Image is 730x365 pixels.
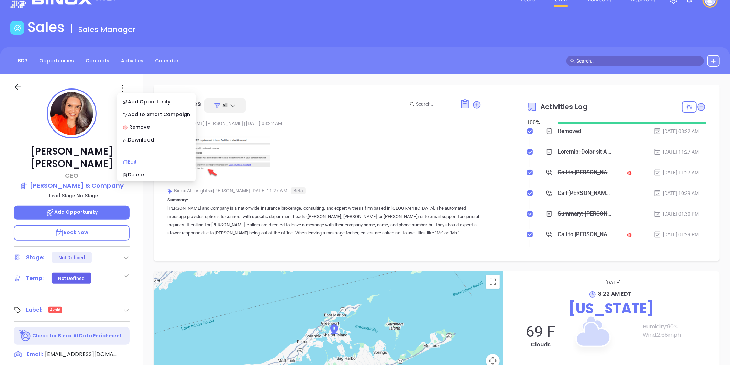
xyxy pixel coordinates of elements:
a: Contacts [81,55,113,66]
a: BDR [14,55,32,66]
div: Call to [PERSON_NAME] [558,229,612,240]
div: Call to [PERSON_NAME] [558,167,612,178]
span: Beta [291,187,306,194]
div: [PERSON_NAME] [PERSON_NAME] [DATE] 08:22 AM [167,118,482,128]
div: Delete [123,171,190,178]
a: Opportunities [35,55,78,66]
p: Wind: 2.68 mph [643,331,713,339]
div: 100 % [527,118,550,127]
div: Call [PERSON_NAME] to follow up [558,188,612,198]
p: Clouds [510,341,571,349]
div: [DATE] 11:27 AM [654,148,699,156]
span: search [570,59,575,63]
span: | [244,121,245,126]
p: Humidity: 90 % [643,323,713,331]
div: Add to Smart Campaign [123,111,190,118]
div: [DATE] 10:29 AM [654,189,699,197]
p: CEO [14,171,130,180]
div: Not Defined [58,273,85,284]
button: Toggle fullscreen view [486,275,500,289]
input: Search... [416,100,452,108]
p: Removed [167,128,482,177]
p: [DATE] [513,278,713,287]
div: Not Defined [58,252,85,263]
div: [DATE] 08:22 AM [654,127,699,135]
a: Download [119,133,194,147]
img: profile-user [50,92,93,135]
span: [EMAIL_ADDRESS][DOMAIN_NAME] [45,350,117,358]
div: Stage: [26,252,45,263]
div: Binox AI Insights [PERSON_NAME] | [DATE] 11:27 AM [167,186,482,196]
img: 4249lN3ttHhAAAAAElFTkSuQmCC [167,137,270,177]
div: Removed [558,126,582,136]
p: Check for Binox AI Data Enrichment [32,332,122,340]
img: svg%3e [167,189,173,194]
p: 69 F [510,323,571,341]
div: Loremip: Dolor sit Ametcon ad e seddoeiusm temporinc utlaboree, doloremagn, ali enimad minimve qu... [558,147,612,157]
img: Ai-Enrich-DaqCidB-.svg [19,330,31,342]
div: Label: [26,305,43,315]
div: Remove [123,123,190,131]
div: Edit [123,158,190,166]
a: Activities [117,55,147,66]
p: [PERSON_NAME] and Company is a nationwide insurance brokerage, consulting, and expert witness fir... [167,204,482,237]
p: [PERSON_NAME] [PERSON_NAME] [14,145,130,170]
div: [DATE] 01:29 PM [654,231,699,238]
span: ● [210,188,213,194]
div: Add Opportunity [123,98,190,105]
span: Email: [27,350,43,359]
span: Avoid [50,306,61,314]
b: Summary: [167,197,188,202]
div: Temp: [26,273,44,283]
span: Sales Manager [78,24,136,35]
p: Lead Stage: No Stage [17,191,130,200]
h1: Sales [27,19,65,35]
span: 8:22 AM EDT [598,290,631,298]
a: Calendar [151,55,183,66]
span: Add Opportunity [46,209,98,216]
div: Summary: [PERSON_NAME] and Company is a [US_STATE] City-based, nationwide insurance brokerage, co... [558,209,612,219]
span: All [222,102,228,109]
span: Activities Log [540,103,587,110]
p: [US_STATE] [510,298,713,319]
input: Search… [576,57,700,65]
a: [PERSON_NAME] & Company [14,181,130,190]
div: Download [123,136,190,144]
span: Book Now [55,229,89,236]
div: [DATE] 01:30 PM [654,210,699,218]
div: [DATE] 11:27 AM [654,169,699,176]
